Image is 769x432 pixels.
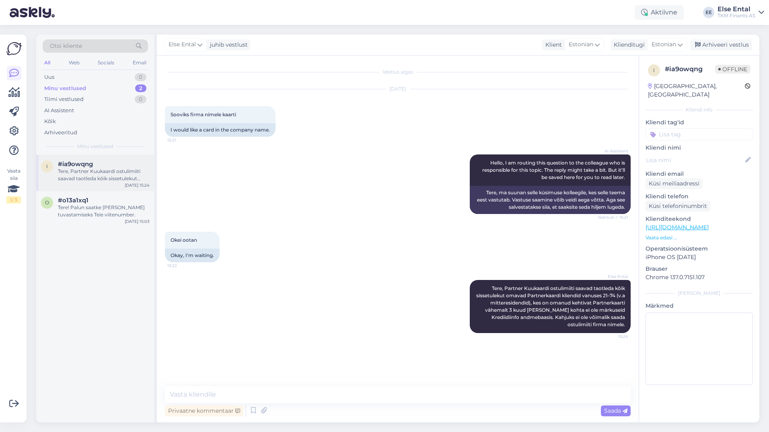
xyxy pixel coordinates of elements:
[604,407,627,414] span: Saada
[598,214,628,220] span: Nähtud ✓ 15:21
[135,73,146,81] div: 0
[646,253,753,261] p: iPhone OS [DATE]
[125,218,150,224] div: [DATE] 15:03
[165,68,631,76] div: Vestlus algas
[165,123,276,137] div: I would like a card in the company name.
[646,224,709,231] a: [URL][DOMAIN_NAME]
[165,85,631,93] div: [DATE]
[50,42,82,50] span: Otsi kliente
[646,215,753,223] p: Klienditeekond
[6,196,21,204] div: 1 / 3
[6,41,22,56] img: Askly Logo
[96,58,116,68] div: Socials
[58,197,88,204] span: #o13a1xq1
[718,12,755,19] div: TKM Finants AS
[665,64,715,74] div: # ia9owqng
[542,41,562,49] div: Klient
[646,265,753,273] p: Brauser
[135,95,146,103] div: 0
[635,5,684,20] div: Aktiivne
[67,58,81,68] div: Web
[58,160,93,168] span: #ia9owqng
[646,273,753,282] p: Chrome 137.0.7151.107
[476,285,626,327] span: Tere, Partner Kuukaardi ostulimiiti saavad taotleda kõik sissetulekut omavad Partnerkaardi kliend...
[171,111,236,117] span: Sooviks firma nimele kaarti
[45,200,49,206] span: o
[171,237,197,243] span: Okei ootan
[131,58,148,68] div: Email
[482,160,626,180] span: Hello, I am routing this question to the colleague who is responsible for this topic. The reply m...
[611,41,645,49] div: Klienditugi
[58,168,150,182] div: Tere, Partner Kuukaardi ostulimiiti saavad taotleda kõik sissetulekut omavad Partnerkaardi kliend...
[652,40,676,49] span: Estonian
[646,178,703,189] div: Küsi meiliaadressi
[718,6,764,19] a: Else EntalTKM Finants AS
[703,7,714,18] div: EE
[646,234,753,241] p: Vaata edasi ...
[598,274,628,280] span: Else Ental
[125,182,150,188] div: [DATE] 15:24
[646,170,753,178] p: Kliendi email
[44,107,74,115] div: AI Assistent
[167,263,197,269] span: 15:22
[44,129,77,137] div: Arhiveeritud
[646,245,753,253] p: Operatsioonisüsteem
[653,67,655,73] span: i
[646,192,753,201] p: Kliendi telefon
[646,106,753,113] div: Kliendi info
[598,333,628,339] span: 15:24
[44,84,86,93] div: Minu vestlused
[58,204,150,218] div: Tere! Palun saatke [PERSON_NAME] tuvastamiseks Teie viitenumber.
[46,163,48,169] span: i
[646,290,753,297] div: [PERSON_NAME]
[44,73,54,81] div: Uus
[207,41,248,49] div: juhib vestlust
[169,40,196,49] span: Else Ental
[646,201,710,212] div: Küsi telefoninumbrit
[690,39,752,50] div: Arhiveeri vestlus
[6,167,21,204] div: Vaata siia
[715,65,750,74] span: Offline
[77,143,113,150] span: Minu vestlused
[43,58,52,68] div: All
[165,249,220,262] div: Okay, I'm waiting.
[646,144,753,152] p: Kliendi nimi
[44,95,84,103] div: Tiimi vestlused
[167,137,197,143] span: 15:21
[135,84,146,93] div: 2
[165,405,243,416] div: Privaatne kommentaar
[598,148,628,154] span: AI Assistent
[569,40,593,49] span: Estonian
[646,118,753,127] p: Kliendi tag'id
[646,156,744,165] input: Lisa nimi
[646,128,753,140] input: Lisa tag
[648,82,745,99] div: [GEOGRAPHIC_DATA], [GEOGRAPHIC_DATA]
[646,302,753,310] p: Märkmed
[470,186,631,214] div: Tere, ma suunan selle küsimuse kolleegile, kes selle teema eest vastutab. Vastuse saamine võib ve...
[718,6,755,12] div: Else Ental
[44,117,56,125] div: Kõik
